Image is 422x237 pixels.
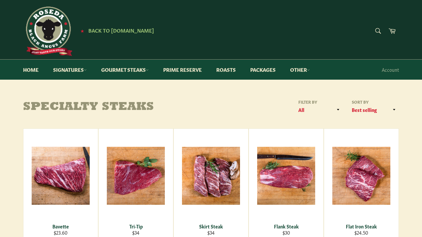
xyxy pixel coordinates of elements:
div: Bavette [28,223,94,229]
img: Bavette [32,147,90,205]
a: ★ Back to [DOMAIN_NAME] [77,28,154,33]
img: Flank Steak [257,147,315,205]
div: Skirt Steak [178,223,244,229]
img: Roseda Beef [23,7,73,56]
a: Roasts [210,60,242,80]
div: Tri-Tip [103,223,169,229]
div: Flat Iron Steak [328,223,395,229]
img: Tri-Tip [107,147,165,205]
label: Filter by [296,99,343,105]
span: ★ [80,28,84,33]
a: Home [16,60,45,80]
div: $23.60 [28,229,94,236]
label: Sort by [349,99,399,105]
div: Flank Steak [253,223,319,229]
div: $30 [253,229,319,236]
a: Other [284,60,316,80]
a: Signatures [46,60,93,80]
div: $24.50 [328,229,395,236]
a: Packages [244,60,282,80]
div: $34 [103,229,169,236]
div: $34 [178,229,244,236]
a: Account [378,60,402,79]
a: Gourmet Steaks [95,60,155,80]
h1: Specialty Steaks [23,101,211,114]
img: Flat Iron Steak [332,147,390,205]
span: Back to [DOMAIN_NAME] [88,27,154,34]
img: Skirt Steak [182,147,240,205]
a: Prime Reserve [157,60,208,80]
